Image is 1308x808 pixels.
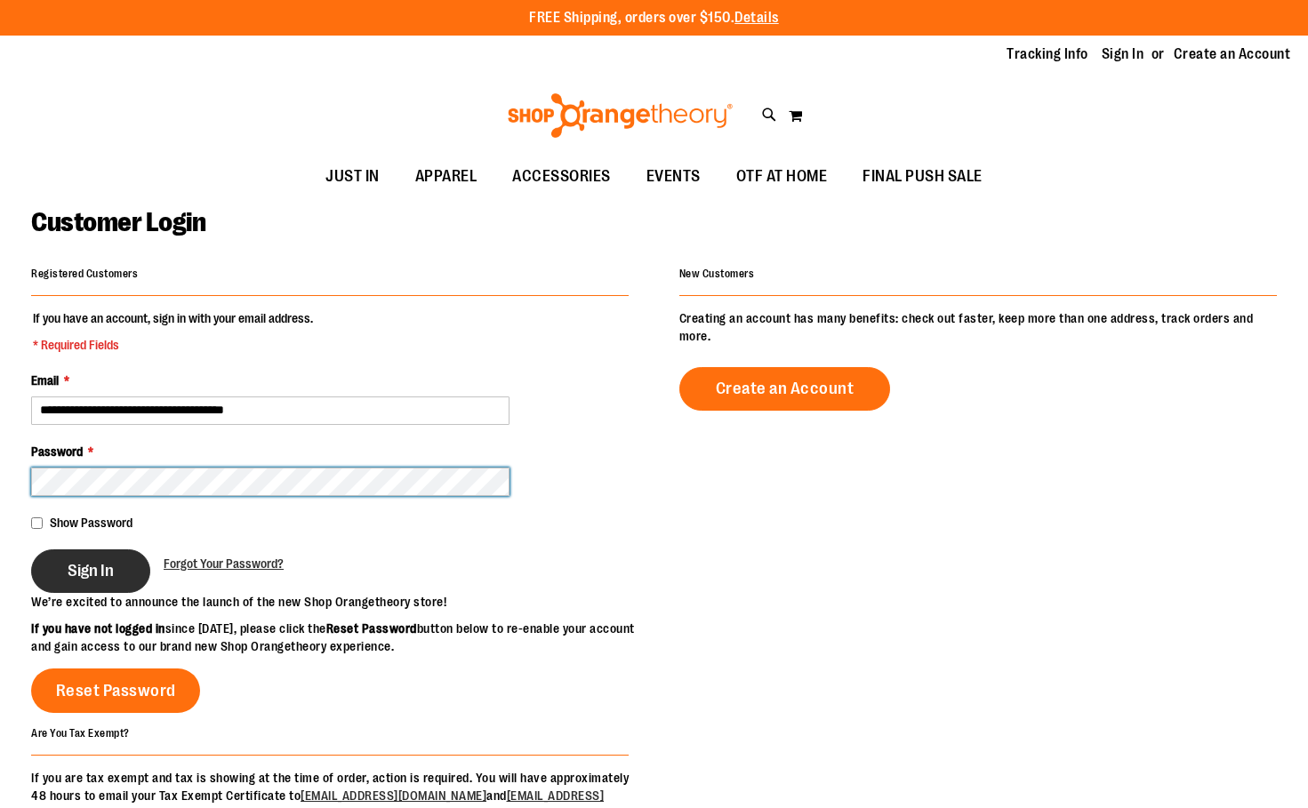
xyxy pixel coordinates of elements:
span: ACCESSORIES [512,156,611,196]
strong: Registered Customers [31,268,138,280]
button: Sign In [31,549,150,593]
span: Reset Password [56,681,176,700]
a: Create an Account [679,367,891,411]
a: OTF AT HOME [718,156,846,197]
span: EVENTS [646,156,701,196]
a: Create an Account [1174,44,1291,64]
a: ACCESSORIES [494,156,629,197]
a: Forgot Your Password? [164,555,284,572]
span: JUST IN [325,156,380,196]
a: Sign In [1102,44,1144,64]
strong: Reset Password [326,621,417,636]
img: Shop Orangetheory [505,93,735,138]
span: Sign In [68,561,114,580]
span: APPAREL [415,156,477,196]
a: Tracking Info [1007,44,1088,64]
a: EVENTS [629,156,718,197]
p: FREE Shipping, orders over $150. [529,8,779,28]
span: Create an Account [716,379,855,398]
span: * Required Fields [33,336,313,354]
a: FINAL PUSH SALE [845,156,1000,197]
a: APPAREL [397,156,495,197]
span: Show Password [50,516,132,530]
legend: If you have an account, sign in with your email address. [31,309,315,354]
span: OTF AT HOME [736,156,828,196]
span: Email [31,373,59,388]
span: FINAL PUSH SALE [863,156,983,196]
p: since [DATE], please click the button below to re-enable your account and gain access to our bran... [31,620,654,655]
a: Details [734,10,779,26]
strong: If you have not logged in [31,621,165,636]
p: We’re excited to announce the launch of the new Shop Orangetheory store! [31,593,654,611]
span: Customer Login [31,207,205,237]
span: Password [31,444,83,459]
a: Reset Password [31,668,200,713]
a: JUST IN [308,156,397,197]
strong: New Customers [679,268,755,280]
a: [EMAIL_ADDRESS][DOMAIN_NAME] [301,788,486,803]
span: Forgot Your Password? [164,556,284,571]
strong: Are You Tax Exempt? [31,726,130,739]
p: Creating an account has many benefits: check out faster, keep more than one address, track orders... [679,309,1277,345]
